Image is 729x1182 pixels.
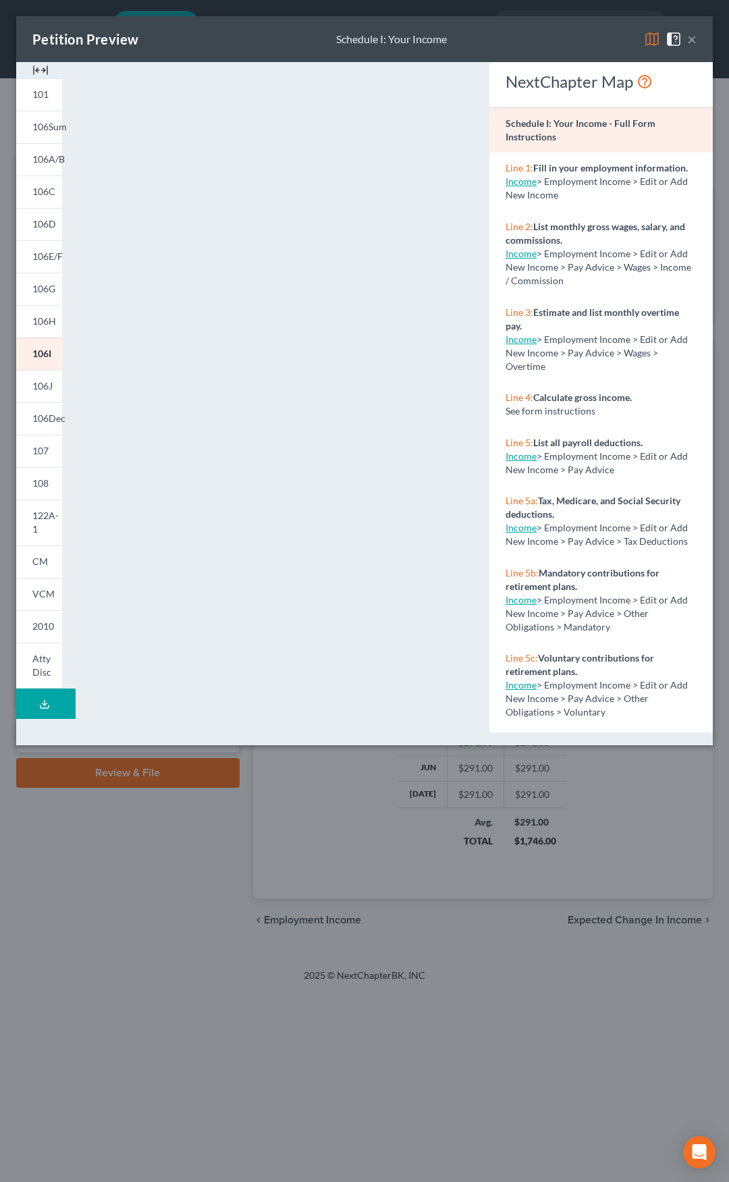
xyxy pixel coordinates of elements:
a: 106J [16,370,62,402]
a: Income [506,594,537,606]
a: Income [506,333,537,345]
span: 107 [32,445,49,456]
span: 106E/F [32,250,63,262]
img: help-close-5ba153eb36485ed6c1ea00a893f15db1cb9b99d6cae46e1a8edb6c62d00a1a76.svg [666,31,682,47]
a: 106E/F [16,240,62,273]
span: Atty Disc [32,653,51,678]
a: Income [506,176,537,187]
span: > Employment Income > Edit or Add New Income > Pay Advice > Other Obligations > Voluntary [506,679,688,718]
span: 122A-1 [32,510,59,535]
strong: Tax, Medicare, and Social Security deductions. [506,495,680,520]
span: Line 5a: [506,495,538,506]
a: 107 [16,435,62,467]
span: 106Sum [32,121,67,132]
strong: Mandatory contributions for retirement plans. [506,567,659,592]
a: Atty Disc [16,643,62,689]
span: 106G [32,283,55,294]
span: 108 [32,477,49,489]
div: Petition Preview [32,30,138,49]
span: 106A/B [32,153,65,165]
span: Line 4: [506,392,533,403]
a: 106G [16,273,62,305]
a: Income [506,679,537,691]
a: 106D [16,208,62,240]
a: 106Dec [16,402,62,435]
a: Income [506,450,537,462]
img: expand-e0f6d898513216a626fdd78e52531dac95497ffd26381d4c15ee2fc46db09dca.svg [32,62,49,78]
a: 101 [16,78,62,111]
iframe: <object ng-attr-data='[URL][DOMAIN_NAME]' type='application/pdf' width='100%' height='975px'></ob... [86,73,466,731]
a: VCM [16,578,62,610]
div: NextChapter Map [506,71,697,92]
a: Income [506,248,537,259]
strong: Estimate and list monthly overtime pay. [506,306,679,331]
strong: Voluntary contributions for retirement plans. [506,652,654,677]
span: > Employment Income > Edit or Add New Income > Pay Advice [506,450,688,475]
span: 106I [32,348,51,359]
span: > Employment Income > Edit or Add New Income > Pay Advice > Other Obligations > Mandatory [506,594,688,633]
span: 106J [32,380,53,392]
strong: Schedule I: Your Income - Full Form Instructions [506,117,655,142]
span: > Employment Income > Edit or Add New Income > Pay Advice > Wages > Overtime [506,333,688,372]
a: 122A-1 [16,500,62,545]
span: Line 1: [506,162,533,173]
a: 108 [16,467,62,500]
img: map-eea8200ae884c6f1103ae1953ef3d486a96c86aabb227e865a55264e3737af1f.svg [644,31,660,47]
span: CM [32,556,48,567]
span: 2010 [32,620,54,632]
a: 106C [16,176,62,208]
span: Line 3: [506,306,533,318]
strong: Calculate gross income. [533,392,632,403]
div: Schedule I: Your Income [336,32,447,47]
span: 106H [32,315,56,327]
a: 106Sum [16,111,62,143]
a: Income [506,522,537,533]
a: 106A/B [16,143,62,176]
a: 2010 [16,610,62,643]
span: > Employment Income > Edit or Add New Income > Pay Advice > Wages > Income / Commission [506,248,691,286]
a: CM [16,545,62,578]
strong: List all payroll deductions. [533,437,643,448]
span: 106D [32,218,56,230]
strong: List monthly gross wages, salary, and commissions. [506,221,685,246]
span: > Employment Income > Edit or Add New Income [506,176,688,200]
span: VCM [32,588,55,599]
span: Line 5c: [506,652,538,664]
span: 106Dec [32,412,65,424]
a: 106I [16,338,62,370]
span: 106C [32,186,55,197]
span: > Employment Income > Edit or Add New Income > Pay Advice > Tax Deductions [506,522,688,547]
span: Line 2: [506,221,533,232]
a: 106H [16,305,62,338]
strong: Fill in your employment information. [533,162,688,173]
span: Line 5b: [506,567,539,579]
div: Open Intercom Messenger [683,1136,715,1168]
button: × [687,31,697,47]
span: Line 5: [506,437,533,448]
span: See form instructions [506,405,595,417]
span: 101 [32,88,49,100]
